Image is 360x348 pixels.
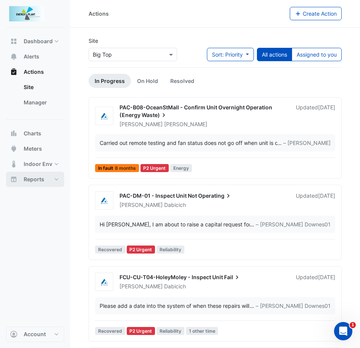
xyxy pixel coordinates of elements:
img: Company Logo [9,6,44,21]
div: Actions [6,80,64,113]
app-icon: Charts [10,130,18,137]
a: On Hold [131,74,164,88]
img: Airmaster Australia [95,197,113,205]
span: FCU-CU-T04-HoleyMoley - Inspect Unit [119,274,223,280]
span: PAC-DM-01 - Inspect Unit Not [119,192,197,199]
span: Meters [24,145,42,153]
a: Site [18,80,64,95]
span: 1 [350,322,356,328]
span: [PERSON_NAME] [164,120,207,128]
iframe: Intercom live chat [334,322,352,340]
label: Site [89,37,98,45]
button: Dashboard [6,34,64,49]
div: Updated [296,273,335,290]
a: Resolved [164,74,200,88]
img: Airmaster Australia [95,112,113,120]
span: – [PERSON_NAME] Downes01 [256,302,331,310]
span: Actions [24,68,44,76]
button: Charts [6,126,64,141]
button: Indoor Env [6,156,64,172]
span: In fault [95,164,139,172]
app-icon: Meters [10,145,18,153]
app-icon: Dashboard [10,37,18,45]
div: P2 Urgent [140,164,169,172]
span: Recovered [95,327,125,335]
span: Reliability [157,246,184,254]
span: Charts [24,130,41,137]
span: PAC-B08-OceanStMall - Confirm Unit Overnight Operation (Energy [119,104,272,118]
button: Assigned to you [292,48,342,61]
span: Mon 07-Jul-2025 14:35 AEST [318,104,335,111]
div: P2 Urgent [127,327,155,335]
div: Hi [PERSON_NAME], I am about to raise a capital request for Big Top and need to understand if rep... [100,220,250,228]
span: Fri 28-Mar-2025 06:49 AEST [318,192,335,199]
button: Reports [6,172,64,187]
div: Actions [89,10,109,18]
span: Account [24,330,46,338]
span: Sort: Priority [212,51,243,58]
app-icon: Alerts [10,53,18,60]
div: … [100,139,331,147]
span: Reliability [157,327,184,335]
span: Waste) [142,111,168,119]
span: 1 other time [186,327,218,335]
button: All actions [257,48,292,61]
button: Sort: Priority [207,48,254,61]
span: Alerts [24,53,39,60]
app-icon: Actions [10,68,18,76]
button: Actions [6,64,64,80]
div: … [100,220,331,228]
div: Updated [296,104,335,128]
span: [PERSON_NAME] [119,283,163,289]
app-icon: Indoor Env [10,160,18,168]
button: Meters [6,141,64,156]
div: … [100,302,331,310]
span: Reports [24,176,44,183]
div: P2 Urgent [127,246,155,254]
span: [PERSON_NAME] [119,202,163,208]
span: Create Action [303,10,337,17]
span: Dabicich [164,201,186,209]
button: Alerts [6,49,64,64]
div: Carried out remote testing and fan status does not go off when unit is disabled. on site investig... [100,139,277,147]
span: Dabicich [164,283,186,290]
a: In Progress [89,74,131,88]
button: Create Action [290,7,342,20]
span: – [PERSON_NAME] [283,139,331,147]
span: Fail [224,273,241,281]
span: Indoor Env [24,160,52,168]
img: Airmaster Australia [95,278,113,286]
span: Tue 18-Feb-2025 11:24 AEST [318,274,335,280]
app-icon: Reports [10,176,18,183]
span: Operating [198,192,232,200]
div: Please add a date into the system of when these repairs will be completed. [100,302,250,310]
button: Account [6,327,64,342]
span: [PERSON_NAME] [119,121,163,127]
a: Manager [18,95,64,110]
span: Recovered [95,246,125,254]
span: – [PERSON_NAME] Downes01 [256,220,331,228]
span: Energy [170,164,192,172]
span: 8 months [115,166,136,171]
span: Dashboard [24,37,53,45]
div: Updated [296,192,335,209]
